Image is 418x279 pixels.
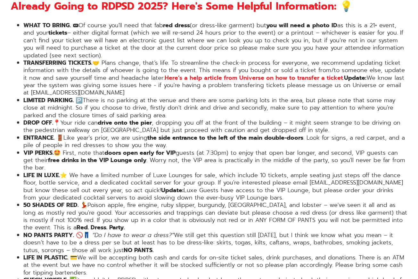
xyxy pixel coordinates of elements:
li: We will be accepting both cash and cards for on-site ticket sales, drink purchases, and donations... [23,254,408,276]
li: 🤩 First, note that guests (at 7:30pm) to enjoy that open bar longer, and second, VIP guests can g... [23,149,408,172]
strong: TRANSFERRING TICKETS. [23,58,92,67]
strong: photo ID [312,21,337,30]
strong: VIP PERKS. [23,148,53,157]
li: ⭐️ We have a limited number of Luxe Lounges for sale, which include 10 tickets, ample seating jus... [23,172,408,202]
strong: NO PANTS. [124,246,153,255]
strong: Update: [344,73,366,82]
strong: LIFE IN PLASTIC. 💳 [23,253,77,262]
li: Of course you'll need that fab (or dress-like garment) but as this is a 21+ event, and your – eit... [23,22,408,59]
strong: LIFE IN LUXE. [23,171,60,180]
li: Like year's prior, we are using . Look for signs, a red carpet, and a pile of people in red dress... [23,134,408,149]
strong: the side entrance to the left of the main double-doors [147,133,303,142]
strong: DROP OFF.📍 [23,118,60,127]
strong: NO PANTS PARTY. 🚫👖 [23,231,90,240]
strong: tickets [48,28,67,37]
strong: red dress [163,21,190,30]
strong: 50 SHADES OF RED. 💃 [23,201,87,209]
li: There is no parking at the venue and there are some parking lots in the area, but please note tha... [23,97,408,119]
strong: LIMITED PARKING. 🅿️ [23,96,83,105]
li: 🤝 Plans change, that’s life. To streamline the check-in process for everyone, we recommend updati... [23,59,408,97]
li: Poison apple, fire engine, ruby slipper, burgundy, [GEOGRAPHIC_DATA], and lobster – we've seen it... [23,201,408,232]
strong: drive onto the pier [98,118,152,127]
li: We still get this question still [DATE], but I think we know what you mean – it doesn’t have to b... [23,232,408,254]
strong: Red. Dress. Party. [77,223,125,232]
em: “Do I have to wear a dress?” [92,231,174,240]
strong: doors open early for VIP [104,148,176,157]
strong: free drinks in the VIP Lounge only [48,156,146,165]
strong: WHAT TO BRING. 🎟 [23,21,78,30]
li: Your ride can , dropping you off at the front of the building – it might seem strange to be drivi... [23,119,408,134]
strong: Update: [161,186,184,195]
strong: you will need a [266,21,310,30]
strong: ENTRANCE. 🚪 [23,133,63,142]
a: Here’s a help article from Universe on how to transfer a ticket [165,73,343,82]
